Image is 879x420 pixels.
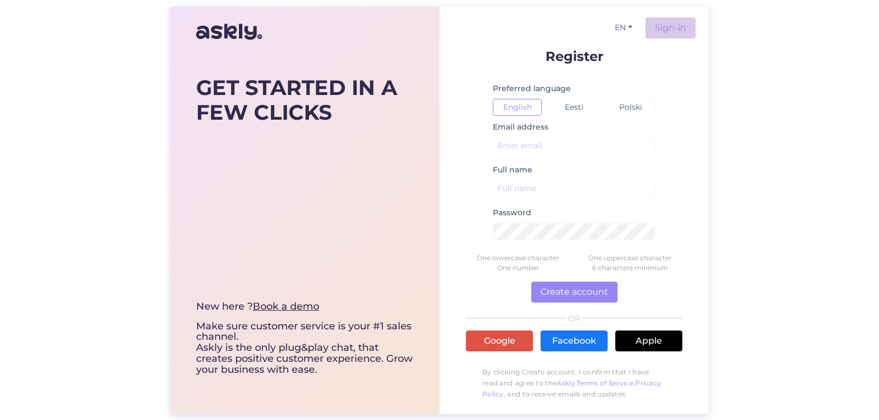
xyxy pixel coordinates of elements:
[466,331,533,351] a: Google
[610,20,637,36] button: EN
[482,379,661,398] a: Privacy Policy
[493,207,531,219] label: Password
[541,331,608,351] a: Facebook
[566,315,582,322] span: OR
[493,99,542,116] button: English
[646,18,696,38] a: Sign-in
[574,253,686,263] div: One uppercase character
[493,137,655,154] input: Enter email
[462,263,574,273] div: One number
[557,379,633,387] a: Askly Terms of Service
[493,83,571,94] label: Preferred language
[493,164,532,176] label: Full name
[493,121,548,133] label: Email address
[196,301,414,376] div: Make sure customer service is your #1 sales channel. Askly is the only plug&play chat, that creat...
[549,99,598,116] button: Eesti
[466,49,682,63] p: Register
[574,263,686,273] div: 6 characters minimum
[493,180,655,197] input: Full name
[196,19,262,45] img: Askly
[196,75,414,125] div: GET STARTED IN A FEW CLICKS
[196,301,414,312] div: New here ?
[466,361,682,405] p: By clicking Create account, I confirm that I have read and agree to the , , and to receive emails...
[615,331,682,351] a: Apple
[607,99,655,116] button: Polski
[531,282,617,303] button: Create account
[253,300,319,312] a: Book a demo
[462,253,574,263] div: One lowercase character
